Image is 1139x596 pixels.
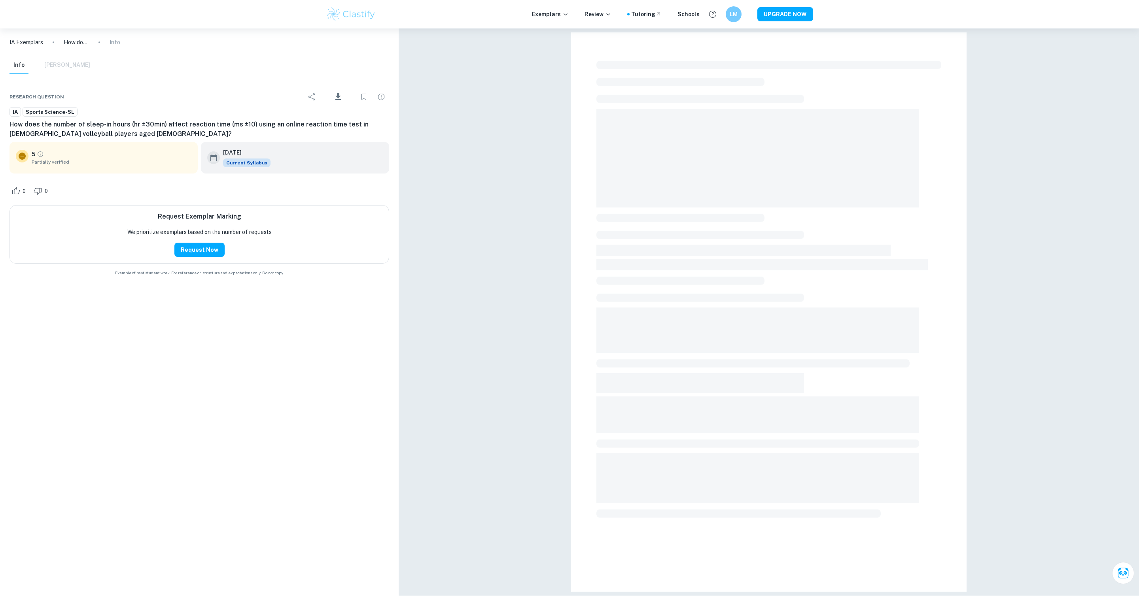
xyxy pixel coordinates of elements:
[174,243,225,257] button: Request Now
[726,6,742,22] button: LM
[9,57,28,74] button: Info
[127,228,272,236] p: We prioritize exemplars based on the number of requests
[40,187,52,195] span: 0
[1112,562,1134,584] button: Ask Clai
[9,120,389,139] h6: How does the number of sleep-in hours (hr ±30min) affect reaction time (ms ±10) using an online r...
[757,7,813,21] button: UPGRADE NOW
[304,89,320,105] div: Share
[223,148,264,157] h6: [DATE]
[631,10,662,19] a: Tutoring
[9,38,43,47] a: IA Exemplars
[32,150,35,158] p: 5
[585,10,611,19] p: Review
[356,89,372,105] div: Bookmark
[18,187,30,195] span: 0
[23,107,78,117] a: Sports Science-SL
[326,6,376,22] img: Clastify logo
[677,10,700,19] a: Schools
[158,212,241,221] h6: Request Exemplar Marking
[9,270,389,276] span: Example of past student work. For reference on structure and expectations only. Do not copy.
[9,93,64,100] span: Research question
[223,158,271,167] div: This exemplar is based on the current syllabus. Feel free to refer to it for inspiration/ideas wh...
[706,8,719,21] button: Help and Feedback
[322,87,354,107] div: Download
[23,108,77,116] span: Sports Science-SL
[10,108,21,116] span: IA
[373,89,389,105] div: Report issue
[64,38,89,47] p: How does the number of sleep-in hours (hr ±30min) affect reaction time (ms ±10) using an online r...
[37,151,44,158] a: Grade partially verified
[32,158,191,166] span: Partially verified
[9,185,30,197] div: Like
[729,10,738,19] h6: LM
[9,107,21,117] a: IA
[223,158,271,167] span: Current Syllabus
[32,185,52,197] div: Dislike
[110,38,120,47] p: Info
[532,10,569,19] p: Exemplars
